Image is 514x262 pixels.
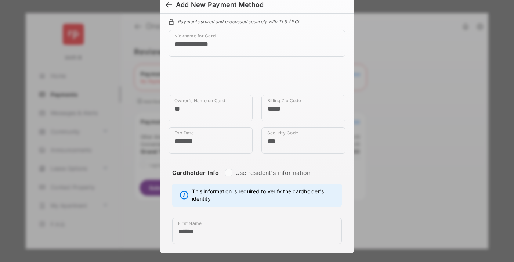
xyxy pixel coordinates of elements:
[235,169,310,176] label: Use resident's information
[169,18,345,24] div: Payments stored and processed securely with TLS / PCI
[172,169,219,190] strong: Cardholder Info
[169,62,345,95] iframe: Credit card field
[192,188,338,202] span: This information is required to verify the cardholder's identity.
[176,1,264,9] div: Add New Payment Method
